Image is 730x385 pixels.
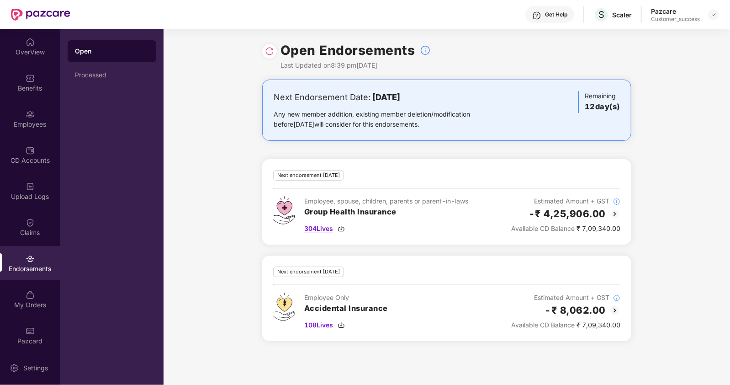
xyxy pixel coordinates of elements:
img: svg+xml;base64,PHN2ZyBpZD0iQ2xhaW0iIHhtbG5zPSJodHRwOi8vd3d3LnczLm9yZy8yMDAwL3N2ZyIgd2lkdGg9IjIwIi... [26,218,35,227]
img: svg+xml;base64,PHN2ZyBpZD0iSW5mb18tXzMyeDMyIiBkYXRhLW5hbWU9IkluZm8gLSAzMngzMiIgeG1sbnM9Imh0dHA6Ly... [613,198,620,205]
h3: 12 day(s) [585,101,620,113]
h2: -₹ 4,25,906.00 [529,206,606,221]
img: svg+xml;base64,PHN2ZyBpZD0iSGVscC0zMngzMiIgeG1sbnM9Imh0dHA6Ly93d3cudzMub3JnLzIwMDAvc3ZnIiB3aWR0aD... [532,11,541,20]
div: Any new member addition, existing member deletion/modification before [DATE] will consider for th... [274,109,499,129]
img: svg+xml;base64,PHN2ZyBpZD0iUGF6Y2FyZCIgeG1sbnM9Imh0dHA6Ly93d3cudzMub3JnLzIwMDAvc3ZnIiB3aWR0aD0iMj... [26,326,35,336]
img: svg+xml;base64,PHN2ZyBpZD0iRW5kb3JzZW1lbnRzIiB4bWxucz0iaHR0cDovL3d3dy53My5vcmcvMjAwMC9zdmciIHdpZH... [26,254,35,263]
span: Available CD Balance [511,321,575,329]
img: svg+xml;base64,PHN2ZyBpZD0iRG93bmxvYWQtMzJ4MzIiIHhtbG5zPSJodHRwOi8vd3d3LnczLm9yZy8yMDAwL3N2ZyIgd2... [338,321,345,329]
img: svg+xml;base64,PHN2ZyBpZD0iQmVuZWZpdHMiIHhtbG5zPSJodHRwOi8vd3d3LnczLm9yZy8yMDAwL3N2ZyIgd2lkdGg9Ij... [26,74,35,83]
div: Get Help [545,11,567,18]
h1: Open Endorsements [280,40,415,60]
img: svg+xml;base64,PHN2ZyBpZD0iTXlfT3JkZXJzIiBkYXRhLW5hbWU9Ik15IE9yZGVycyIgeG1sbnM9Imh0dHA6Ly93d3cudz... [26,290,35,299]
div: Employee Only [304,293,388,303]
img: svg+xml;base64,PHN2ZyBpZD0iVXBsb2FkX0xvZ3MiIGRhdGEtbmFtZT0iVXBsb2FkIExvZ3MiIHhtbG5zPSJodHRwOi8vd3... [26,182,35,191]
img: svg+xml;base64,PHN2ZyBpZD0iRHJvcGRvd24tMzJ4MzIiIHhtbG5zPSJodHRwOi8vd3d3LnczLm9yZy8yMDAwL3N2ZyIgd2... [710,11,717,18]
div: Next endorsement [DATE] [273,267,344,277]
h2: -₹ 8,062.00 [545,303,606,318]
div: Estimated Amount + GST [511,196,620,206]
h3: Accidental Insurance [304,303,388,315]
img: svg+xml;base64,PHN2ZyB4bWxucz0iaHR0cDovL3d3dy53My5vcmcvMjAwMC9zdmciIHdpZHRoPSI0Ny43MTQiIGhlaWdodD... [273,196,295,225]
div: Employee, spouse, children, parents or parent-in-laws [304,196,468,206]
img: svg+xml;base64,PHN2ZyBpZD0iQ0RfQWNjb3VudHMiIGRhdGEtbmFtZT0iQ0QgQWNjb3VudHMiIHhtbG5zPSJodHRwOi8vd3... [26,146,35,155]
div: Next endorsement [DATE] [273,170,344,181]
span: 108 Lives [304,320,333,330]
img: svg+xml;base64,PHN2ZyBpZD0iRG93bmxvYWQtMzJ4MzIiIHhtbG5zPSJodHRwOi8vd3d3LnczLm9yZy8yMDAwL3N2ZyIgd2... [338,225,345,232]
div: Pazcare [651,7,700,16]
img: svg+xml;base64,PHN2ZyB4bWxucz0iaHR0cDovL3d3dy53My5vcmcvMjAwMC9zdmciIHdpZHRoPSI0OS4zMjEiIGhlaWdodD... [273,293,295,321]
img: svg+xml;base64,PHN2ZyBpZD0iSG9tZSIgeG1sbnM9Imh0dHA6Ly93d3cudzMub3JnLzIwMDAvc3ZnIiB3aWR0aD0iMjAiIG... [26,37,35,47]
img: svg+xml;base64,PHN2ZyBpZD0iRW1wbG95ZWVzIiB4bWxucz0iaHR0cDovL3d3dy53My5vcmcvMjAwMC9zdmciIHdpZHRoPS... [26,110,35,119]
div: Open [75,47,149,56]
img: New Pazcare Logo [11,9,70,21]
span: Available CD Balance [511,225,575,232]
img: svg+xml;base64,PHN2ZyBpZD0iSW5mb18tXzMyeDMyIiBkYXRhLW5hbWU9IkluZm8gLSAzMngzMiIgeG1sbnM9Imh0dHA6Ly... [420,45,431,56]
div: Scaler [612,11,632,19]
img: svg+xml;base64,PHN2ZyBpZD0iQmFjay0yMHgyMCIgeG1sbnM9Imh0dHA6Ly93d3cudzMub3JnLzIwMDAvc3ZnIiB3aWR0aD... [609,209,620,219]
div: Processed [75,71,149,79]
img: svg+xml;base64,PHN2ZyBpZD0iSW5mb18tXzMyeDMyIiBkYXRhLW5hbWU9IkluZm8gLSAzMngzMiIgeG1sbnM9Imh0dHA6Ly... [613,294,620,302]
div: Customer_success [651,16,700,23]
span: 304 Lives [304,224,333,234]
img: svg+xml;base64,PHN2ZyBpZD0iUmVsb2FkLTMyeDMyIiB4bWxucz0iaHR0cDovL3d3dy53My5vcmcvMjAwMC9zdmciIHdpZH... [265,47,274,56]
div: Estimated Amount + GST [511,293,620,303]
img: svg+xml;base64,PHN2ZyBpZD0iU2V0dGluZy0yMHgyMCIgeG1sbnM9Imh0dHA6Ly93d3cudzMub3JnLzIwMDAvc3ZnIiB3aW... [10,364,19,373]
span: S [598,9,604,20]
div: ₹ 7,09,340.00 [511,224,620,234]
h3: Group Health Insurance [304,206,468,218]
b: [DATE] [372,92,400,102]
div: Remaining [578,91,620,113]
div: Next Endorsement Date: [274,91,499,104]
img: svg+xml;base64,PHN2ZyBpZD0iQmFjay0yMHgyMCIgeG1sbnM9Imh0dHA6Ly93d3cudzMub3JnLzIwMDAvc3ZnIiB3aWR0aD... [609,305,620,316]
div: ₹ 7,09,340.00 [511,320,620,330]
div: Last Updated on 8:39 pm[DATE] [280,60,431,70]
div: Settings [21,364,51,373]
